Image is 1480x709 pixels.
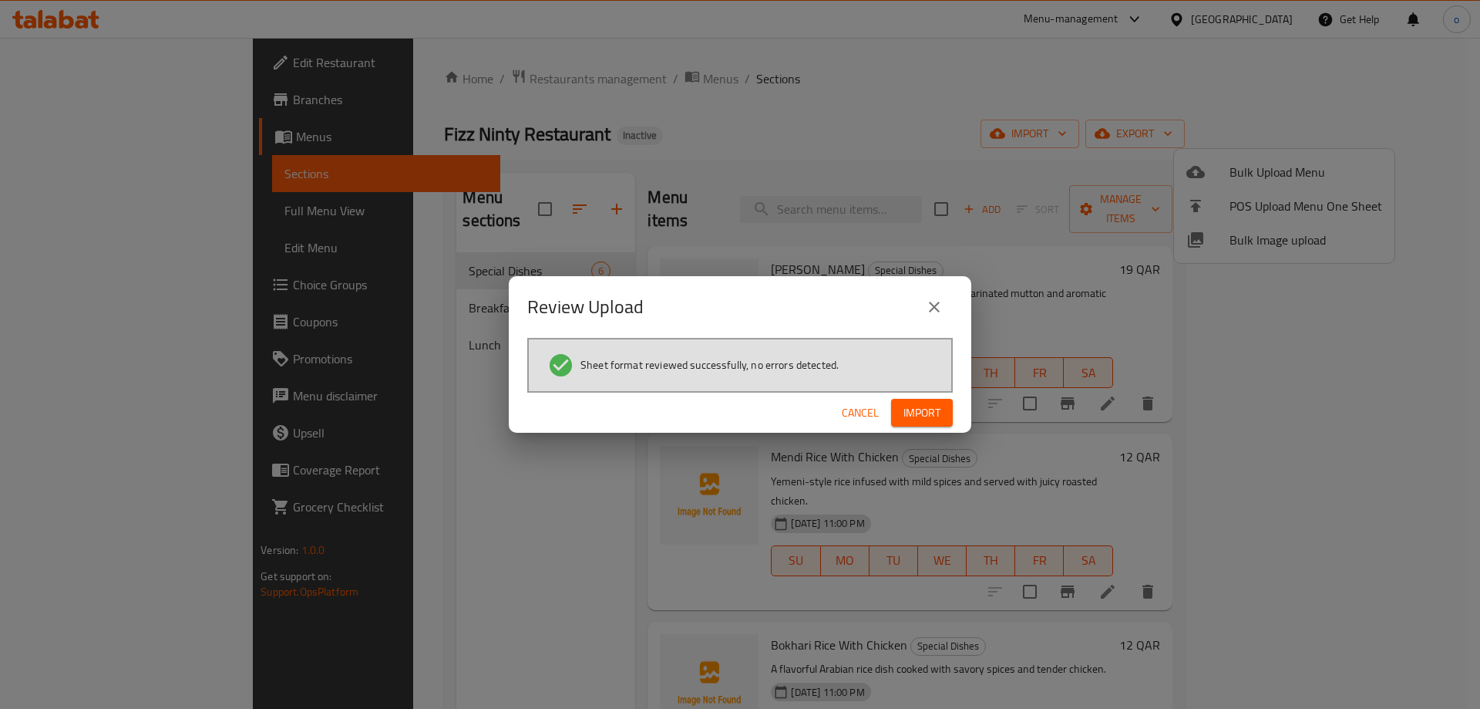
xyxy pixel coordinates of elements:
[527,295,644,319] h2: Review Upload
[903,403,940,423] span: Import
[580,357,839,373] span: Sheet format reviewed successfully, no errors detected.
[916,289,953,326] button: close
[891,399,953,427] button: Import
[836,399,885,427] button: Cancel
[842,403,879,423] span: Cancel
